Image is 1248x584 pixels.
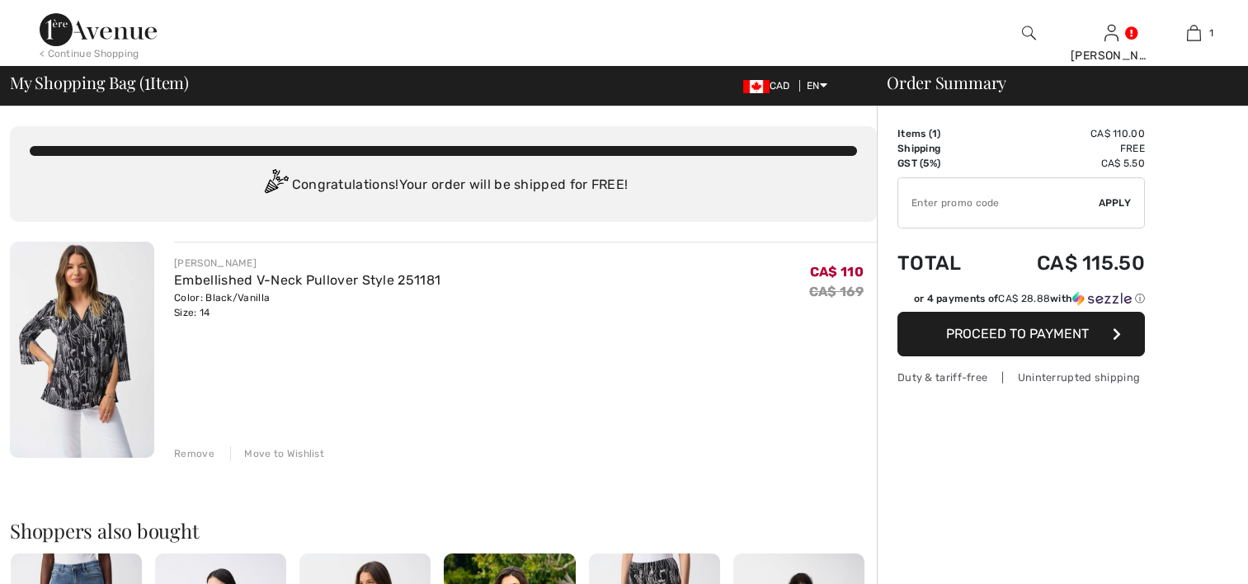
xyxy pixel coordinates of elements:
[1104,25,1118,40] a: Sign In
[897,370,1145,385] div: Duty & tariff-free | Uninterrupted shipping
[898,178,1099,228] input: Promo code
[10,242,154,458] img: Embellished V-Neck Pullover Style 251181
[897,235,989,291] td: Total
[10,74,189,91] span: My Shopping Bag ( Item)
[1104,23,1118,43] img: My Info
[897,312,1145,356] button: Proceed to Payment
[230,446,324,461] div: Move to Wishlist
[174,446,214,461] div: Remove
[989,141,1145,156] td: Free
[40,46,139,61] div: < Continue Shopping
[946,326,1089,341] span: Proceed to Payment
[1071,47,1151,64] div: [PERSON_NAME]
[809,284,864,299] s: CA$ 169
[810,264,864,280] span: CA$ 110
[259,169,292,202] img: Congratulation2.svg
[989,235,1145,291] td: CA$ 115.50
[897,156,989,171] td: GST (5%)
[144,70,150,92] span: 1
[174,272,440,288] a: Embellished V-Neck Pullover Style 251181
[10,520,877,540] h2: Shoppers also bought
[174,256,440,271] div: [PERSON_NAME]
[1072,291,1132,306] img: Sezzle
[1022,23,1036,43] img: search the website
[30,169,857,202] div: Congratulations! Your order will be shipped for FREE!
[897,126,989,141] td: Items ( )
[1187,23,1201,43] img: My Bag
[1153,23,1234,43] a: 1
[807,80,827,92] span: EN
[914,291,1145,306] div: or 4 payments of with
[743,80,797,92] span: CAD
[867,74,1238,91] div: Order Summary
[897,291,1145,312] div: or 4 payments ofCA$ 28.88withSezzle Click to learn more about Sezzle
[743,80,770,93] img: Canadian Dollar
[40,13,157,46] img: 1ère Avenue
[897,141,989,156] td: Shipping
[174,290,440,320] div: Color: Black/Vanilla Size: 14
[1099,195,1132,210] span: Apply
[998,293,1050,304] span: CA$ 28.88
[989,126,1145,141] td: CA$ 110.00
[989,156,1145,171] td: CA$ 5.50
[932,128,937,139] span: 1
[1209,26,1213,40] span: 1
